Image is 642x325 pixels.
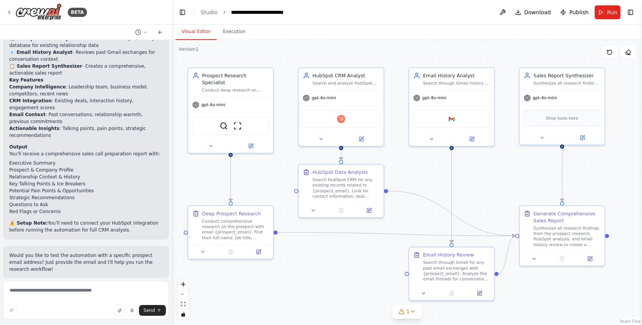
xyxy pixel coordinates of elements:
[437,289,466,298] button: No output available
[9,98,52,103] strong: CRM Integration
[9,252,163,273] p: Would you like to test the automation with a specific prospect email address? Just provide the em...
[9,208,163,215] li: Red Flags or Concerns
[9,201,163,208] li: Questions to Ask
[452,135,491,143] button: Open in side panel
[201,9,218,15] a: Studio
[625,7,636,18] button: Show right sidebar
[406,308,410,315] span: 1
[519,67,605,145] div: Sales Report SynthesizerSynthesize all research findings from prospect research, HubSpot data, an...
[9,111,163,125] li: : Past conversations, relationship warmth, previous commitments
[202,210,261,217] div: Deep Prospect Research
[9,50,72,55] strong: 📧 Email History Analyst
[337,115,346,123] img: Hubspot
[607,8,617,16] span: Run
[326,206,356,215] button: No output available
[298,164,384,218] div: HubSpot Data AnalysisSearch HubSpot CRM for any existing records related to {prospect_email}. Loo...
[313,169,368,176] div: HubSpot Data Analysis
[533,95,557,101] span: gpt-4o-mini
[9,194,163,201] li: Strategic Recommendations
[68,8,87,17] div: BETA
[247,248,271,256] button: Open in side panel
[217,24,252,40] button: Execution
[388,188,515,240] g: Edge from a313c024-ef1e-4856-804e-8b3c2169a841 to f3cb361e-9f1a-4dd6-ae91-86fb605c2c18
[202,218,269,240] div: Conduct comprehensive research on the prospect with email {prospect_email}. Find their full name,...
[9,77,43,83] strong: Key Features
[342,135,381,143] button: Open in side panel
[187,67,274,153] div: Prospect Research SpecialistConduct deep research on {prospect_email} and their company to gather...
[498,232,515,277] g: Edge from e6f3cf15-82f3-4c70-b0eb-d123d744a269 to f3cb361e-9f1a-4dd6-ae91-86fb605c2c18
[563,133,602,142] button: Open in side panel
[9,173,163,180] li: Relationship Context & History
[423,72,490,79] div: Email History Analyst
[144,307,155,313] span: Send
[408,247,495,301] div: Email History ReviewSearch through Gmail for any past email exchanges with {prospect_email}. Anal...
[393,305,422,319] button: 1
[448,150,455,243] g: Edge from fc00c69d-28f4-46aa-ad4b-27b67f8761dc to e6f3cf15-82f3-4c70-b0eb-d123d744a269
[578,255,602,263] button: Open in side panel
[216,248,245,256] button: No output available
[9,112,45,117] strong: Email Context
[220,122,228,130] img: SerperDevTool
[15,3,62,21] img: Logo
[595,5,620,19] button: Run
[278,229,515,239] g: Edge from b664e85d-4723-486b-aed1-5f99fc1418f7 to f3cb361e-9f1a-4dd6-ae91-86fb605c2c18
[423,260,490,282] div: Search through Gmail for any past email exchanges with {prospect_email}. Analyze the email thread...
[233,122,242,130] img: ScrapeWebsiteTool
[227,150,234,202] g: Edge from fe836fd9-0451-45a8-ab35-0309b5346dd3 to b664e85d-4723-486b-aed1-5f99fc1418f7
[524,8,551,16] span: Download
[178,289,188,299] button: zoom out
[178,309,188,319] button: toggle interactivity
[9,126,59,131] strong: Actionable Insights
[9,35,163,49] li: - Cross-references with your HubSpot database for existing relationship data
[512,5,554,19] button: Download
[423,252,474,258] div: Email History Review
[201,8,301,16] nav: breadcrumb
[202,72,269,86] div: Prospect Research Specialist
[9,97,163,111] li: : Existing deals, interaction history, engagement scores
[313,177,380,199] div: Search HubSpot CRM for any existing records related to {prospect_email}. Look for contact informa...
[547,255,577,263] button: No output available
[9,125,163,139] li: : Talking points, pain points, strategic recommendations
[9,63,163,77] li: - Creates a comprehensive, actionable sales report
[557,5,592,19] button: Publish
[448,115,456,123] img: Google gmail
[9,220,163,233] p: You'll need to connect your HubSpot integration before running the automation for full CRM analysis.
[6,305,17,316] button: Improve this prompt
[422,95,446,101] span: gpt-4o-mini
[533,80,600,86] div: Synthesize all research findings from prospect research, HubSpot data, and email history into a c...
[533,72,600,79] div: Sales Report Synthesizer
[298,67,384,147] div: HubSpot CRM AnalystSearch and analyze HubSpot CRM data for {prospect_email} to find any existing ...
[178,279,188,289] button: zoom in
[9,84,66,90] strong: Company Intelligence
[569,8,588,16] span: Publish
[187,205,274,260] div: Deep Prospect ResearchConduct comprehensive research on the prospect with email {prospect_email}....
[313,80,380,86] div: Search and analyze HubSpot CRM data for {prospect_email} to find any existing contact records, de...
[9,187,163,194] li: Potential Pain Points & Opportunities
[9,220,48,226] strong: ⚠️ Setup Note:
[176,24,217,40] button: Visual Editor
[468,289,492,298] button: Open in side panel
[312,95,336,101] span: gpt-4o-mini
[9,167,163,173] li: Prospect & Company Profile
[9,160,163,167] li: Executive Summary
[178,279,188,319] div: React Flow controls
[357,206,381,215] button: Open in side panel
[127,305,137,316] button: Click to speak your automation idea
[558,149,565,202] g: Edge from 31faa7de-b8d8-4d1e-8b6c-71aa3f78d56e to f3cb361e-9f1a-4dd6-ae91-86fb605c2c18
[9,144,27,150] strong: Output
[114,305,125,316] button: Upload files
[620,319,641,323] a: React Flow attribution
[338,150,344,160] g: Edge from 68af3e71-3da8-4225-b505-6c8be3ad1f78 to a313c024-ef1e-4856-804e-8b3c2169a841
[519,205,605,267] div: Generate Comprehensive Sales ReportSynthesize all research findings from the prospect research, H...
[202,87,269,93] div: Conduct deep research on {prospect_email} and their company to gather comprehensive intelligence ...
[9,63,82,69] strong: 📋 Sales Report Synthesizer
[313,72,380,79] div: HubSpot CRM Analyst
[139,305,166,316] button: Send
[533,210,600,224] div: Generate Comprehensive Sales Report
[154,28,166,37] button: Start a new chat
[231,142,270,150] button: Open in side panel
[9,49,163,63] li: - Reviews past Gmail exchanges for conversation context
[179,46,199,52] div: Version 1
[9,180,163,187] li: Key Talking Points & Ice Breakers
[9,150,163,157] p: You'll receive a comprehensive sales call preparation report with:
